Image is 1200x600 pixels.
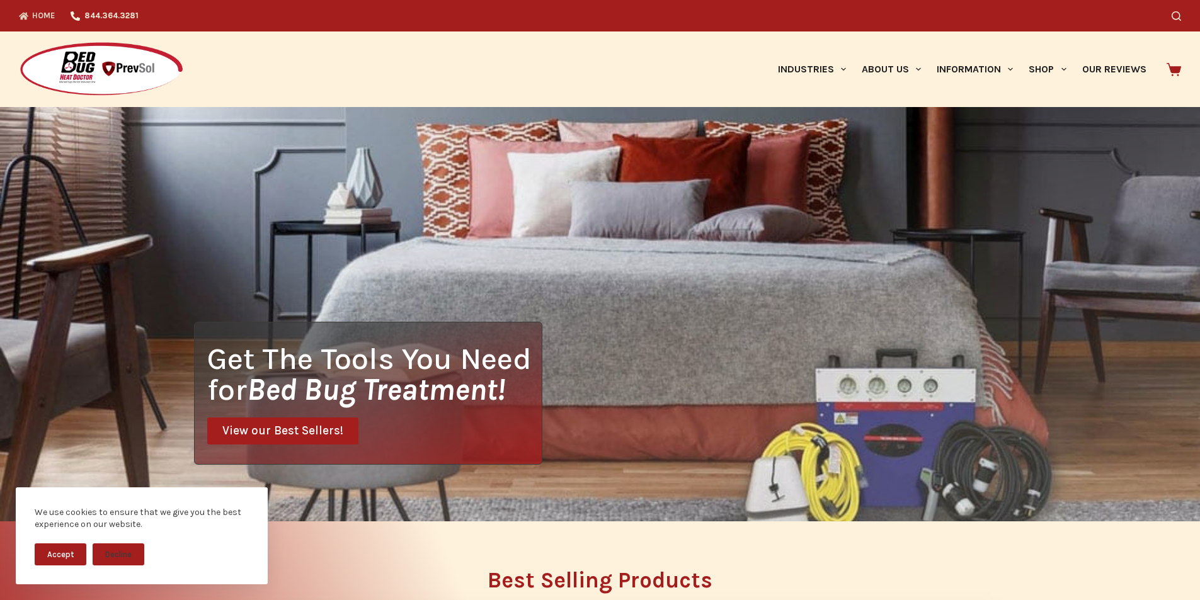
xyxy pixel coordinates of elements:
[929,31,1021,107] a: Information
[854,31,929,107] a: About Us
[19,42,184,98] img: Prevsol/Bed Bug Heat Doctor
[35,506,249,531] div: We use cookies to ensure that we give you the best experience on our website.
[247,371,505,407] i: Bed Bug Treatment!
[207,343,542,405] h1: Get The Tools You Need for
[1021,31,1074,107] a: Shop
[222,425,343,437] span: View our Best Sellers!
[194,569,1007,591] h2: Best Selling Products
[1074,31,1154,107] a: Our Reviews
[770,31,854,107] a: Industries
[93,543,144,565] button: Decline
[35,543,86,565] button: Accept
[1172,11,1181,21] button: Search
[207,417,358,444] a: View our Best Sellers!
[770,31,1154,107] nav: Primary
